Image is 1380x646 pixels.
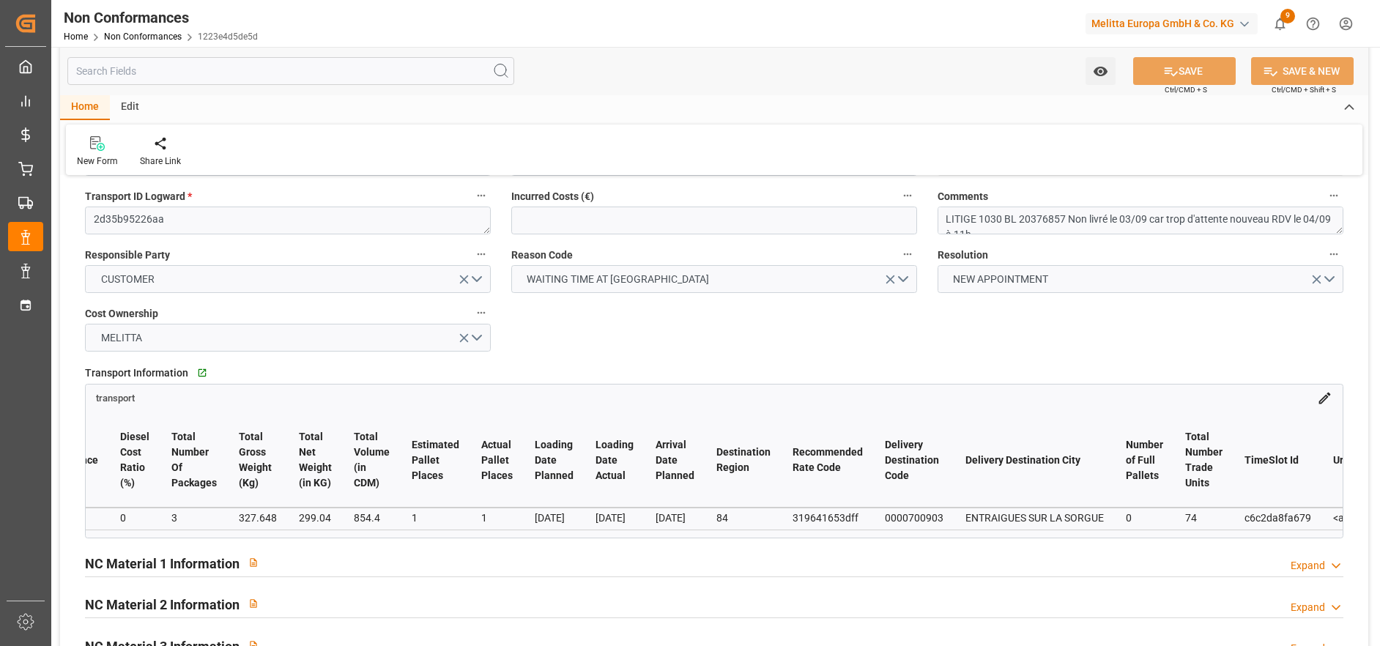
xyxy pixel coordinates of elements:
[885,509,943,527] div: 0000700903
[85,554,240,573] h2: NC Material 1 Information
[85,595,240,615] h2: NC Material 2 Information
[94,272,162,287] span: CUSTOMER
[1272,84,1336,95] span: Ctrl/CMD + Shift + S
[898,245,917,264] button: Reason Code
[938,265,1343,293] button: open menu
[1174,413,1234,508] th: Total Number Trade Units
[96,391,135,403] a: transport
[104,31,182,42] a: Non Conformances
[793,509,863,527] div: 319641653dff
[1165,84,1207,95] span: Ctrl/CMD + S
[1280,9,1295,23] span: 9
[171,509,217,527] div: 3
[160,413,228,508] th: Total Number Of Packages
[1291,600,1325,615] div: Expand
[110,95,150,120] div: Edit
[1264,7,1296,40] button: show 9 new notifications
[481,509,513,527] div: 1
[240,549,267,576] button: View description
[1324,245,1343,264] button: Resolution
[64,7,258,29] div: Non Conformances
[77,155,118,168] div: New Form
[1133,57,1236,85] button: SAVE
[1251,57,1354,85] button: SAVE & NEW
[412,509,459,527] div: 1
[85,265,491,293] button: open menu
[85,324,491,352] button: open menu
[85,365,188,381] span: Transport Information
[288,413,343,508] th: Total Net Weight (in KG)
[239,509,277,527] div: 327.648
[1291,558,1325,573] div: Expand
[472,303,491,322] button: Cost Ownership
[519,272,716,287] span: WAITING TIME AT [GEOGRAPHIC_DATA]
[109,413,160,508] th: Diesel Cost Ratio (%)
[401,413,470,508] th: Estimated Pallet Places
[1324,186,1343,205] button: Comments
[140,155,181,168] div: Share Link
[511,265,917,293] button: open menu
[716,509,771,527] div: 84
[535,509,574,527] div: [DATE]
[472,245,491,264] button: Responsible Party
[965,509,1104,527] div: ENTRAIGUES SUR LA SORGUE
[1086,13,1258,34] div: Melitta Europa GmbH & Co. KG
[585,413,645,508] th: Loading Date Actual
[60,95,110,120] div: Home
[94,330,149,346] span: MELITTA
[96,393,135,404] span: transport
[656,509,694,527] div: [DATE]
[240,590,267,617] button: View description
[85,248,170,263] span: Responsible Party
[1086,10,1264,37] button: Melitta Europa GmbH & Co. KG
[1234,413,1322,508] th: TimeSlot Id
[954,413,1115,508] th: Delivery Destination City
[511,248,573,263] span: Reason Code
[705,413,782,508] th: Destination Region
[938,207,1343,234] textarea: LITIGE 1030 BL 20376857 Non livré le 03/09 car trop d'attente nouveau RDV le 04/09 à 11h
[938,248,988,263] span: Resolution
[524,413,585,508] th: Loading Date Planned
[1185,509,1223,527] div: 74
[85,189,192,204] span: Transport ID Logward
[120,509,149,527] div: 0
[782,413,874,508] th: Recommended Rate Code
[85,207,491,234] textarea: 2d35b95226aa
[1296,7,1329,40] button: Help Center
[645,413,705,508] th: Arrival Date Planned
[596,509,634,527] div: [DATE]
[938,189,988,204] span: Comments
[343,413,401,508] th: Total Volume (in CDM)
[85,306,158,322] span: Cost Ownership
[511,189,594,204] span: Incurred Costs (€)
[64,31,88,42] a: Home
[67,57,514,85] input: Search Fields
[1126,509,1163,527] div: 0
[228,413,288,508] th: Total Gross Weight (Kg)
[472,186,491,205] button: Transport ID Logward *
[898,186,917,205] button: Incurred Costs (€)
[1086,57,1116,85] button: open menu
[946,272,1056,287] span: NEW APPOINTMENT
[1244,509,1311,527] div: c6c2da8fa679
[299,509,332,527] div: 299.04
[354,509,390,527] div: 854.4
[874,413,954,508] th: Delivery Destination Code
[470,413,524,508] th: Actual Pallet Places
[1115,413,1174,508] th: Number of Full Pallets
